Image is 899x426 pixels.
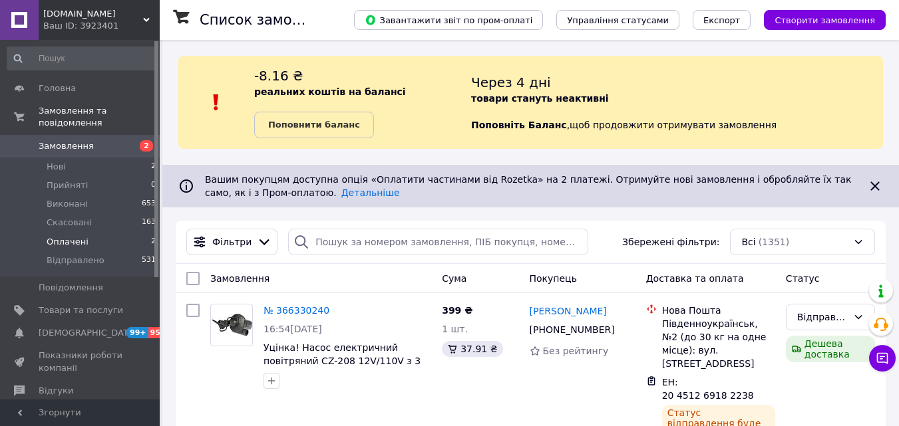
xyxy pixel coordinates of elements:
b: Поповнити баланс [268,120,360,130]
span: Вашим покупцям доступна опція «Оплатити частинами від Rozetka» на 2 платежі. Отримуйте нові замов... [205,174,851,198]
a: [PERSON_NAME] [530,304,607,318]
span: Товари та послуги [39,304,123,316]
span: 0 [151,179,156,191]
span: iHelper.vn [43,8,143,20]
a: Уцінка! Насос електричний повітряний CZ-208 12V/110V з 3 насадками для матраців, басейнів, човнів [264,342,421,393]
span: -8.16 ₴ [254,68,303,84]
button: Експорт [693,10,751,30]
span: 531 [142,255,156,266]
span: (1351) [759,237,790,247]
img: Фото товару [211,314,252,336]
span: Замовлення [39,140,94,152]
span: Скасовані [47,217,92,229]
span: 2 [151,161,156,173]
b: товари стануть неактивні [471,93,609,104]
span: 95 [148,327,164,338]
span: 2 [140,140,153,152]
span: Без рейтингу [543,346,609,356]
div: Дешева доставка [786,336,875,362]
input: Пошук за номером замовлення, ПІБ покупця, номером телефону, Email, номером накладної [288,229,588,255]
span: Виконані [47,198,88,210]
div: Відправлено [797,310,848,324]
a: Поповнити баланс [254,112,374,138]
span: Показники роботи компанії [39,350,123,373]
span: Нові [47,161,66,173]
div: Ваш ID: 3923401 [43,20,160,32]
a: Створити замовлення [751,14,886,25]
span: Головна [39,82,76,94]
div: Південноукраїнськ, №2 (до 30 кг на одне місце): вул. [STREET_ADDRESS] [662,317,775,370]
span: Фільтри [212,235,252,249]
span: 1 шт. [442,324,468,334]
span: Експорт [703,15,741,25]
a: Детальніше [341,187,400,198]
span: Покупець [530,273,577,284]
button: Завантажити звіт по пром-оплаті [354,10,543,30]
h1: Список замовлень [200,12,335,28]
b: Поповніть Баланс [471,120,567,130]
span: 653 [142,198,156,210]
div: , щоб продовжити отримувати замовлення [471,66,883,138]
span: Прийняті [47,179,88,191]
div: 37.91 ₴ [442,341,502,357]
img: :exclamation: [206,92,226,112]
span: Замовлення та повідомлення [39,105,160,129]
div: [PHONE_NUMBER] [527,320,618,339]
span: Оплачені [47,236,89,248]
span: [DEMOGRAPHIC_DATA] [39,327,137,339]
span: 163 [142,217,156,229]
span: Створити замовлення [775,15,875,25]
span: Повідомлення [39,282,103,294]
a: № 366330240 [264,305,329,316]
b: реальних коштів на балансі [254,86,406,97]
span: Статус [786,273,820,284]
span: Управління статусами [567,15,669,25]
span: Замовлення [210,273,270,284]
input: Пошук [7,47,157,70]
span: 2 [151,236,156,248]
span: Всі [741,235,755,249]
a: Фото товару [210,304,253,346]
span: Відправлено [47,255,104,266]
div: Нова Пошта [662,304,775,317]
span: ЕН: 20 4512 6918 2238 [662,377,754,401]
span: Завантажити звіт по пром-оплаті [365,14,532,26]
button: Управління статусами [556,10,679,30]
button: Чат з покупцем [869,345,896,372]
span: Через 4 дні [471,74,551,90]
button: Створити замовлення [764,10,886,30]
span: Cума [442,273,466,284]
span: 99+ [126,327,148,338]
span: Збережені фільтри: [622,235,719,249]
span: 399 ₴ [442,305,472,316]
span: Відгуки [39,385,73,397]
span: Доставка та оплата [646,273,744,284]
span: 16:54[DATE] [264,324,322,334]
